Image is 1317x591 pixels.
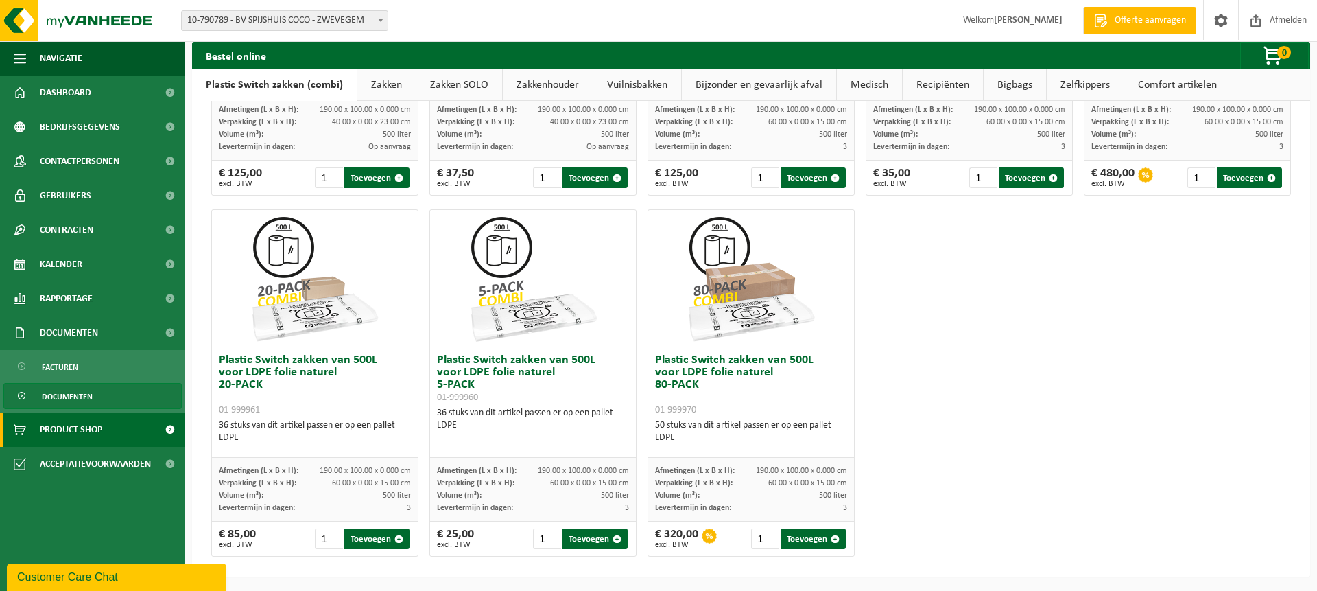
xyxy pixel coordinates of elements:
[192,42,280,69] h2: Bestel online
[368,143,411,151] span: Op aanvraag
[1240,42,1309,69] button: 0
[655,479,733,487] span: Verpakking (L x B x H):
[533,529,561,549] input: 1
[655,180,698,188] span: excl. BTW
[538,106,629,114] span: 190.00 x 100.00 x 0.000 cm
[843,504,847,512] span: 3
[593,69,681,101] a: Vuilnisbakken
[683,210,820,347] img: 01-999970
[40,110,120,144] span: Bedrijfsgegevens
[219,180,262,188] span: excl. BTW
[550,479,629,487] span: 60.00 x 0.00 x 15.00 cm
[756,106,847,114] span: 190.00 x 100.00 x 0.000 cm
[219,479,296,487] span: Verpakking (L x B x H):
[1277,46,1291,59] span: 0
[320,467,411,475] span: 190.00 x 100.00 x 0.000 cm
[873,180,910,188] span: excl. BTW
[464,210,602,347] img: 01-999960
[819,130,847,139] span: 500 liter
[246,210,383,347] img: 01-999961
[781,529,846,549] button: Toevoegen
[1279,143,1283,151] span: 3
[781,167,846,188] button: Toevoegen
[219,167,262,188] div: € 125,00
[407,504,411,512] span: 3
[1061,143,1065,151] span: 3
[1217,167,1282,188] button: Toevoegen
[768,118,847,126] span: 60.00 x 0.00 x 15.00 cm
[994,15,1063,25] strong: [PERSON_NAME]
[437,419,629,432] div: LDPE
[219,529,256,549] div: € 85,00
[181,10,388,31] span: 10-790789 - BV SPIJSHUIS COCO - ZWEVEGEM
[655,405,696,415] span: 01-999970
[655,354,847,416] h3: Plastic Switch zakken van 500L voor LDPE folie naturel 80-PACK
[437,118,514,126] span: Verpakking (L x B x H):
[1091,180,1135,188] span: excl. BTW
[601,491,629,500] span: 500 liter
[40,178,91,213] span: Gebruikers
[40,413,102,447] span: Product Shop
[1255,130,1283,139] span: 500 liter
[819,491,847,500] span: 500 liter
[655,491,700,500] span: Volume (m³):
[550,118,629,126] span: 40.00 x 0.00 x 23.00 cm
[219,354,411,416] h3: Plastic Switch zakken van 500L voor LDPE folie naturel 20-PACK
[873,118,951,126] span: Verpakking (L x B x H):
[503,69,593,101] a: Zakkenhouder
[219,106,298,114] span: Afmetingen (L x B x H):
[586,143,629,151] span: Op aanvraag
[437,130,482,139] span: Volume (m³):
[219,541,256,549] span: excl. BTW
[682,69,836,101] a: Bijzonder en gevaarlijk afval
[437,479,514,487] span: Verpakking (L x B x H):
[344,529,410,549] button: Toevoegen
[655,419,847,444] div: 50 stuks van dit artikel passen er op een pallet
[344,167,410,188] button: Toevoegen
[3,383,182,409] a: Documenten
[655,504,731,512] span: Levertermijn in dagen:
[437,354,629,404] h3: Plastic Switch zakken van 500L voor LDPE folie naturel 5-PACK
[1124,69,1231,101] a: Comfort artikelen
[437,529,474,549] div: € 25,00
[655,432,847,444] div: LDPE
[538,467,629,475] span: 190.00 x 100.00 x 0.000 cm
[751,529,779,549] input: 1
[40,447,151,481] span: Acceptatievoorwaarden
[437,143,513,151] span: Levertermijn in dagen:
[383,130,411,139] span: 500 liter
[969,167,997,188] input: 1
[357,69,416,101] a: Zakken
[986,118,1065,126] span: 60.00 x 0.00 x 15.00 cm
[1187,167,1215,188] input: 1
[974,106,1065,114] span: 190.00 x 100.00 x 0.000 cm
[1091,143,1167,151] span: Levertermijn in dagen:
[756,467,847,475] span: 190.00 x 100.00 x 0.000 cm
[40,76,91,110] span: Dashboard
[655,167,698,188] div: € 125,00
[219,467,298,475] span: Afmetingen (L x B x H):
[40,247,82,281] span: Kalender
[873,143,949,151] span: Levertermijn in dagen:
[219,405,260,415] span: 01-999961
[219,419,411,444] div: 36 stuks van dit artikel passen er op een pallet
[625,504,629,512] span: 3
[219,130,263,139] span: Volume (m³):
[416,69,502,101] a: Zakken SOLO
[1083,7,1196,34] a: Offerte aanvragen
[1047,69,1124,101] a: Zelfkippers
[437,541,474,549] span: excl. BTW
[984,69,1046,101] a: Bigbags
[437,393,478,403] span: 01-999960
[40,281,93,316] span: Rapportage
[40,144,119,178] span: Contactpersonen
[437,407,629,432] div: 36 stuks van dit artikel passen er op een pallet
[182,11,388,30] span: 10-790789 - BV SPIJSHUIS COCO - ZWEVEGEM
[40,213,93,247] span: Contracten
[219,143,295,151] span: Levertermijn in dagen:
[40,41,82,76] span: Navigatie
[655,130,700,139] span: Volume (m³):
[903,69,983,101] a: Recipiënten
[219,432,411,444] div: LDPE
